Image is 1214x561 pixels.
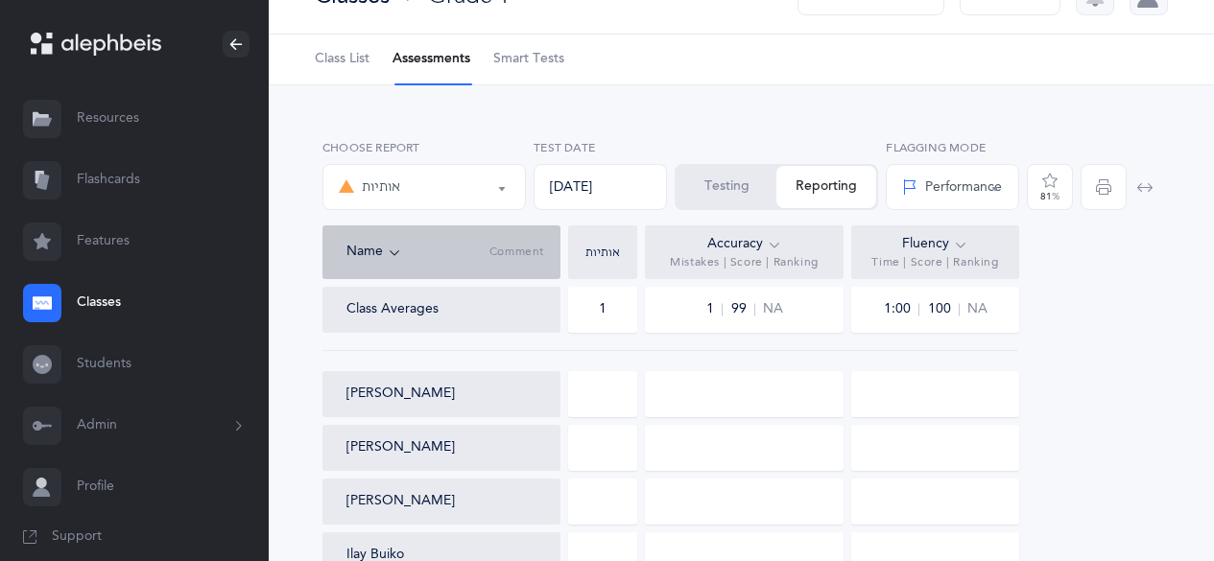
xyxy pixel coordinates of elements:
div: Class Averages [346,300,439,319]
div: 1 [599,300,607,319]
div: אותיות [573,246,632,258]
div: Name [346,242,489,263]
span: Mistakes | Score | Ranking [670,255,819,270]
div: אותיות [339,175,400,199]
div: Performance [902,177,1002,198]
span: 1:00 [883,303,919,316]
span: Comment [489,245,544,260]
button: 81% [1027,164,1073,210]
span: Time | Score | Ranking [871,255,998,270]
label: Flagging Mode [886,139,1019,156]
button: אותיות [322,164,526,210]
span: 99 [730,303,755,316]
iframe: Drift Widget Chat Controller [1118,465,1191,538]
span: 100 [927,303,960,316]
span: Smart Tests [493,50,564,69]
span: Support [52,527,102,547]
span: 1 [705,303,723,316]
button: Performance [886,164,1019,210]
button: [PERSON_NAME] [346,492,455,511]
label: Test Date [534,139,667,156]
span: Class List [315,50,369,69]
div: 81 [1040,192,1059,201]
button: Testing [677,166,776,208]
span: NA [763,300,783,319]
div: Fluency [902,234,968,255]
span: % [1052,191,1059,202]
button: [PERSON_NAME] [346,438,455,457]
button: [PERSON_NAME] [346,385,455,404]
span: NA [967,300,988,319]
div: [DATE] [534,164,667,210]
label: Choose report [322,139,526,156]
div: Accuracy [707,234,782,255]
